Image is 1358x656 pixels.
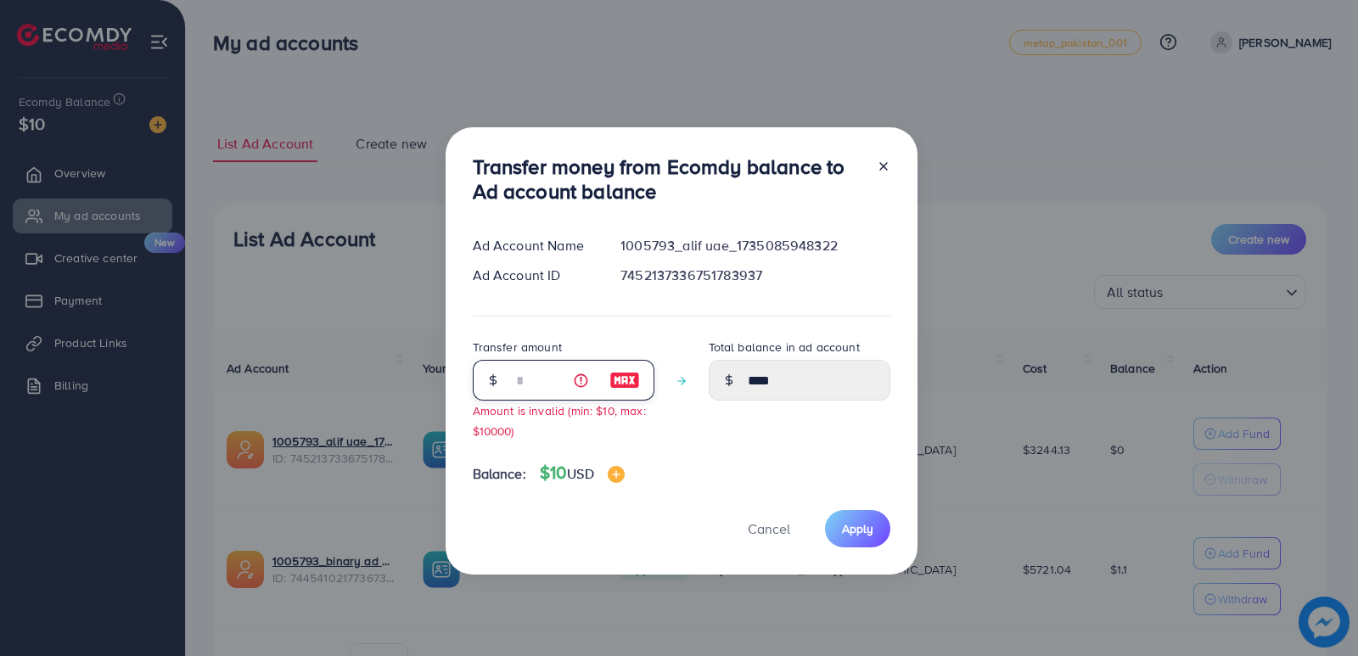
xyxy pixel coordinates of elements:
[473,402,646,438] small: Amount is invalid (min: $10, max: $10000)
[473,154,863,204] h3: Transfer money from Ecomdy balance to Ad account balance
[709,339,860,356] label: Total balance in ad account
[473,464,526,484] span: Balance:
[825,510,890,547] button: Apply
[607,236,903,255] div: 1005793_alif uae_1735085948322
[608,466,625,483] img: image
[727,510,811,547] button: Cancel
[473,339,562,356] label: Transfer amount
[842,520,873,537] span: Apply
[459,266,608,285] div: Ad Account ID
[607,266,903,285] div: 7452137336751783937
[748,519,790,538] span: Cancel
[567,464,593,483] span: USD
[459,236,608,255] div: Ad Account Name
[540,463,625,484] h4: $10
[609,370,640,390] img: image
